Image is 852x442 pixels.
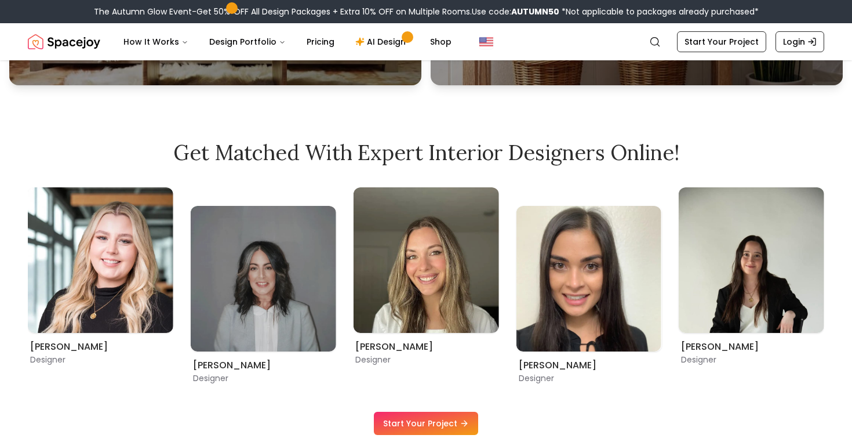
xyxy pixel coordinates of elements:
div: The Autumn Glow Event-Get 50% OFF All Design Packages + Extra 10% OFF on Multiple Rooms. [94,6,759,17]
p: Designer [193,372,334,384]
img: Ellysia Applewhite [516,206,661,352]
img: United States [479,35,493,49]
h6: [PERSON_NAME] [518,358,659,372]
img: Grazia Decanini [679,187,824,333]
a: Spacejoy [28,30,100,53]
div: 6 / 9 [191,187,336,384]
div: 7 / 9 [354,187,499,347]
h6: [PERSON_NAME] [356,340,497,354]
a: Start Your Project [677,31,766,52]
a: AI Design [346,30,418,53]
img: Spacejoy Logo [28,30,100,53]
h6: [PERSON_NAME] [193,358,334,372]
a: Shop [421,30,461,53]
div: 9 / 9 [679,187,824,347]
p: Designer [518,372,659,384]
button: How It Works [114,30,198,53]
img: Sarah Nelson [354,187,499,333]
a: Login [775,31,824,52]
img: Kaitlyn Zill [191,206,336,352]
b: AUTUMN50 [511,6,559,17]
a: Pricing [297,30,344,53]
p: Designer [681,354,822,365]
div: 8 / 9 [516,187,661,384]
div: 5 / 9 [28,187,173,347]
h6: [PERSON_NAME] [681,340,822,354]
div: Carousel [28,187,824,384]
p: Designer [30,354,171,365]
h6: [PERSON_NAME] [30,340,171,354]
span: Use code: [472,6,559,17]
h2: Get Matched with Expert Interior Designers Online! [28,141,824,164]
button: Design Portfolio [200,30,295,53]
span: *Not applicable to packages already purchased* [559,6,759,17]
img: Hannah James [28,187,173,333]
nav: Main [114,30,461,53]
a: Start Your Project [374,412,478,435]
p: Designer [356,354,497,365]
nav: Global [28,23,824,60]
